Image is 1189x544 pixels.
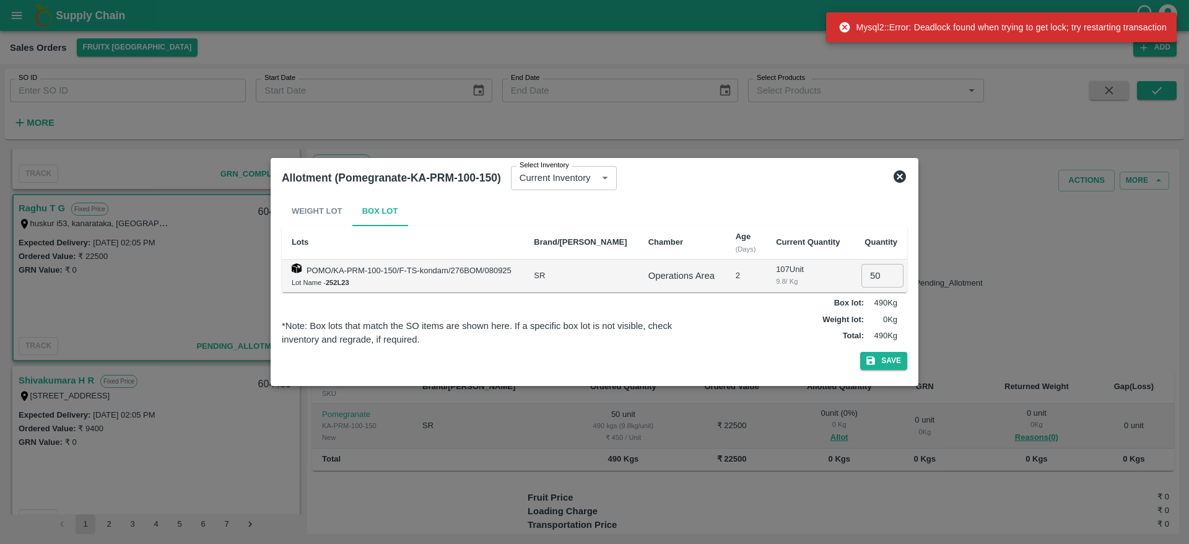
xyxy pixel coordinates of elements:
[866,314,897,326] p: 0 Kg
[520,160,569,170] label: Select Inventory
[736,232,751,241] b: Age
[282,260,524,292] td: POMO/KA-PRM-100-150/F-TS-kondam/276BOM/080925
[282,319,699,347] div: *Note: Box lots that match the SO items are shown here. If a specific box lot is not visible, che...
[282,172,501,184] b: Allotment (Pomegranate-KA-PRM-100-150)
[726,260,767,292] td: 2
[524,260,638,292] td: SR
[326,279,349,286] b: 252L23
[534,237,627,247] b: Brand/[PERSON_NAME]
[736,243,757,255] div: (Days)
[648,237,683,247] b: Chamber
[843,330,864,342] label: Total :
[776,276,841,287] div: 9.8 / Kg
[352,196,408,226] button: Box Lot
[766,260,851,292] td: 107 Unit
[860,352,907,370] button: Save
[520,171,591,185] p: Current Inventory
[776,237,840,247] b: Current Quantity
[822,314,864,326] label: Weight lot :
[865,237,897,247] b: Quantity
[861,264,904,287] input: 0
[292,237,308,247] b: Lots
[834,297,864,309] label: Box lot :
[648,269,716,283] div: Operations Area
[838,16,1167,38] div: Mysql2::Error: Deadlock found when trying to get lock; try restarting transaction
[866,297,897,309] p: 490 Kg
[292,263,302,273] img: box
[292,277,514,288] div: Lot Name -
[866,330,897,342] p: 490 Kg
